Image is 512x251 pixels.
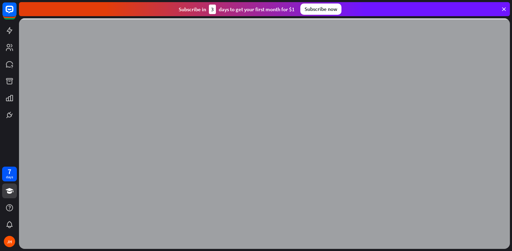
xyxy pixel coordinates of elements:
div: JH [4,236,15,247]
div: 3 [209,5,216,14]
div: days [6,175,13,180]
div: Subscribe now [300,4,341,15]
a: 7 days [2,167,17,181]
div: 7 [8,168,11,175]
div: Subscribe in days to get your first month for $1 [179,5,295,14]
